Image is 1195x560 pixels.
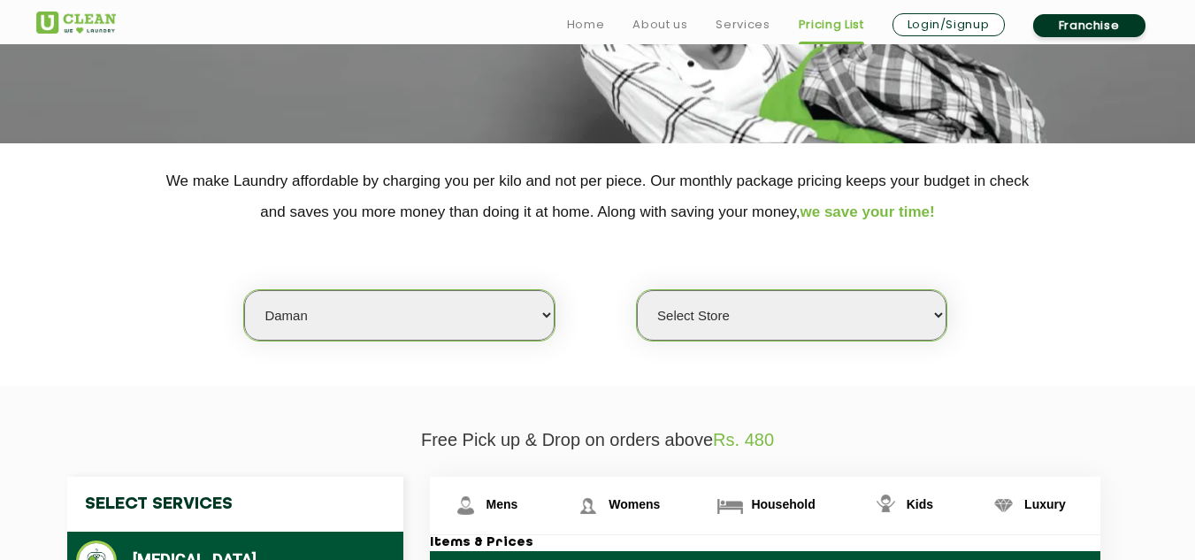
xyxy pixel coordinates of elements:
[486,497,518,511] span: Mens
[632,14,687,35] a: About us
[1024,497,1066,511] span: Luxury
[751,497,815,511] span: Household
[988,490,1019,521] img: Luxury
[567,14,605,35] a: Home
[572,490,603,521] img: Womens
[1033,14,1145,37] a: Franchise
[67,477,403,532] h4: Select Services
[430,535,1100,551] h3: Items & Prices
[713,430,774,449] span: Rs. 480
[907,497,933,511] span: Kids
[799,14,864,35] a: Pricing List
[36,430,1160,450] p: Free Pick up & Drop on orders above
[450,490,481,521] img: Mens
[870,490,901,521] img: Kids
[609,497,660,511] span: Womens
[36,165,1160,227] p: We make Laundry affordable by charging you per kilo and not per piece. Our monthly package pricin...
[716,14,770,35] a: Services
[800,203,935,220] span: we save your time!
[715,490,746,521] img: Household
[36,12,116,34] img: UClean Laundry and Dry Cleaning
[892,13,1005,36] a: Login/Signup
